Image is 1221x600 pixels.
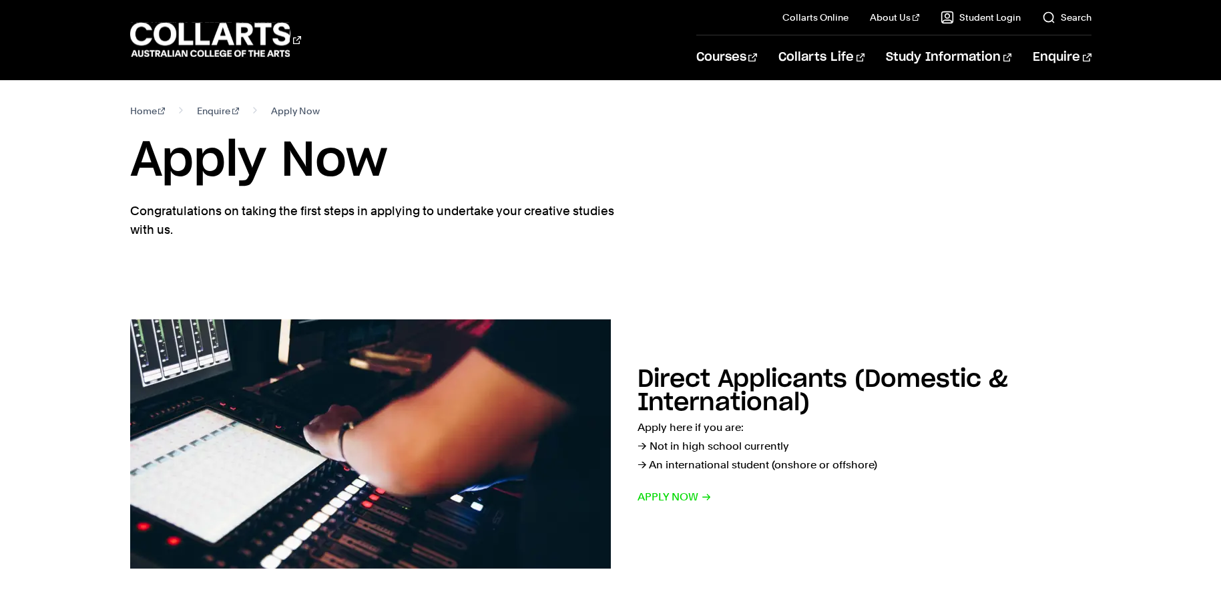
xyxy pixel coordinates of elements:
[271,102,320,120] span: Apply Now
[886,35,1011,80] a: Study Information
[130,131,1091,191] h1: Apply Now
[638,367,1008,415] h2: Direct Applicants (Domestic & International)
[197,102,239,120] a: Enquire
[130,21,301,59] div: Go to homepage
[696,35,757,80] a: Courses
[778,35,865,80] a: Collarts Life
[130,202,618,239] p: Congratulations on taking the first steps in applying to undertake your creative studies with us.
[638,418,1091,474] p: Apply here if you are: → Not in high school currently → An international student (onshore or offs...
[941,11,1021,24] a: Student Login
[782,11,848,24] a: Collarts Online
[1042,11,1091,24] a: Search
[638,488,712,506] span: Apply now
[1033,35,1091,80] a: Enquire
[130,319,1091,569] a: Direct Applicants (Domestic & International) Apply here if you are:→ Not in high school currently...
[870,11,919,24] a: About Us
[130,102,166,120] a: Home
